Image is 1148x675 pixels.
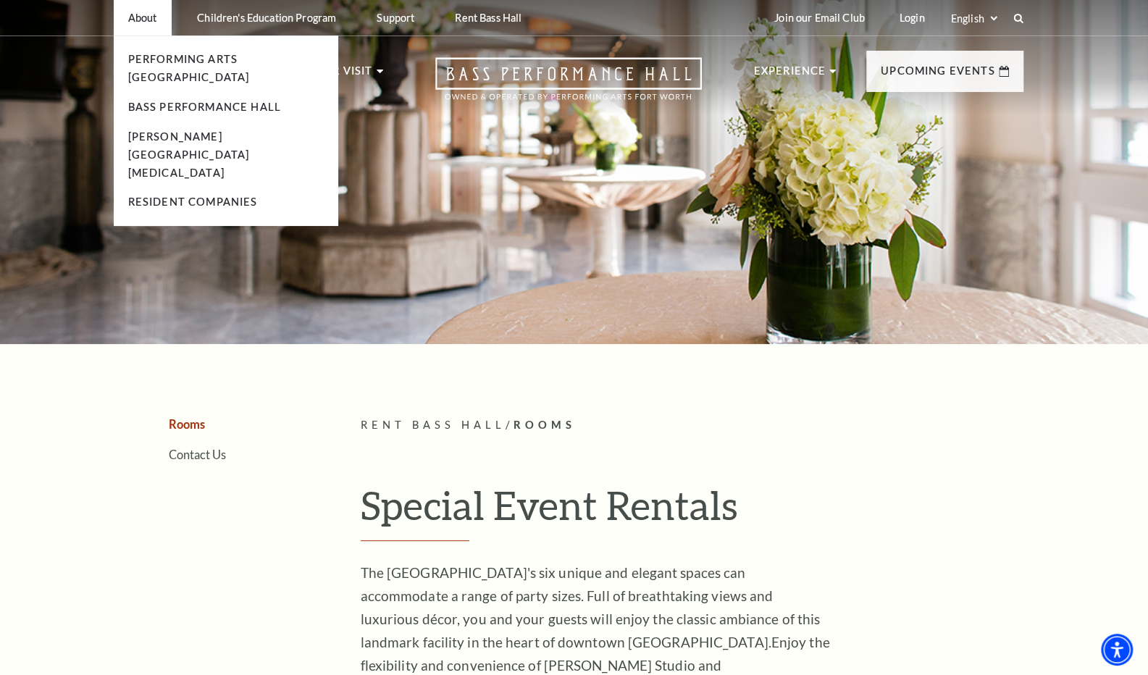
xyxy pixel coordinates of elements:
p: Rent Bass Hall [455,12,521,24]
div: Accessibility Menu [1101,634,1133,666]
a: Performing Arts [GEOGRAPHIC_DATA] [128,53,250,83]
select: Select: [948,12,1000,25]
p: Children's Education Program [197,12,336,24]
p: About [128,12,157,24]
a: Open this option [383,57,754,114]
p: Support [377,12,414,24]
a: Resident Companies [128,196,258,208]
p: Experience [754,62,826,88]
a: [PERSON_NAME][GEOGRAPHIC_DATA][MEDICAL_DATA] [128,130,250,179]
a: Rooms [169,417,205,431]
span: Rooms [513,419,575,431]
a: Contact Us [169,448,226,461]
span: The [GEOGRAPHIC_DATA]'s six unique and elegant spaces can accommodate a range of party sizes. Ful... [361,564,821,650]
p: / [361,416,1023,435]
p: Upcoming Events [881,62,995,88]
span: Rent Bass Hall [361,419,506,431]
h1: Special Event Rentals [361,482,1023,541]
a: Bass Performance Hall [128,101,282,113]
